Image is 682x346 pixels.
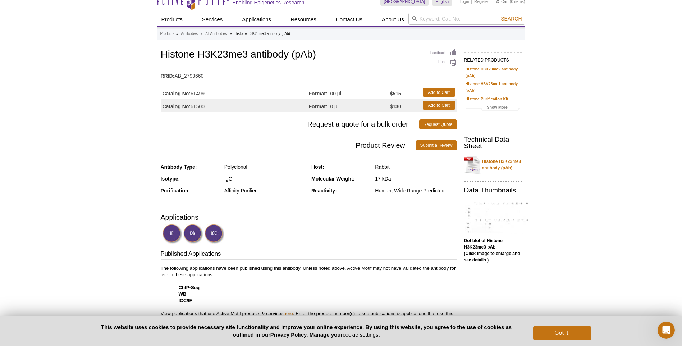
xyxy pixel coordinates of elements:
[464,52,522,65] h2: RELATED PRODUCTS
[466,66,520,79] a: Histone H3K23me2 antibody (pAb)
[238,13,275,26] a: Applications
[430,49,457,57] a: Feedback
[311,176,354,182] strong: Molecular Weight:
[390,90,401,97] strong: $515
[161,140,416,150] span: Product Review
[377,13,408,26] a: About Us
[183,224,203,244] img: Dot Blot Validated
[181,31,198,37] a: Antibodies
[309,99,390,112] td: 10 µl
[163,90,191,97] strong: Catalog No:
[390,103,401,110] strong: $130
[284,311,293,316] a: here
[198,13,227,26] a: Services
[160,31,174,37] a: Products
[161,68,457,80] td: AB_2793660
[224,176,306,182] div: IgG
[161,212,457,223] h3: Applications
[423,101,455,110] a: Add to Cart
[408,13,525,25] input: Keyword, Cat. No.
[466,96,508,102] a: Histone Purification Kit
[311,164,324,170] strong: Host:
[464,237,522,263] p: (Click image to enlarge and see details.)
[179,298,192,303] strong: ICC/IF
[309,103,328,110] strong: Format:
[224,164,306,170] div: Polyclonal
[230,32,232,36] li: »
[161,73,175,79] strong: RRID:
[161,86,309,99] td: 61499
[375,164,457,170] div: Rabbit
[179,285,200,290] strong: ChIP-Seq
[464,154,522,176] a: Histone H3K23me3 antibody (pAb)
[161,176,180,182] strong: Isotype:
[375,176,457,182] div: 17 kDa
[311,188,337,194] strong: Reactivity:
[464,238,503,250] b: Dot blot of Histone H3K23me3 pAb.
[161,119,419,129] span: Request a quote for a bulk order
[286,13,321,26] a: Resources
[163,224,182,244] img: Immunofluorescence Validated
[205,224,224,244] img: Immunocytochemistry Validated
[501,16,522,22] span: Search
[163,103,191,110] strong: Catalog No:
[205,31,227,37] a: All Antibodies
[161,265,457,323] p: The following applications have been published using this antibody. Unless noted above, Active Mo...
[201,32,203,36] li: »
[224,187,306,194] div: Affinity Purified
[234,32,290,36] li: Histone H3K23me3 antibody (pAb)
[499,15,524,22] button: Search
[464,201,531,235] img: Histone H3K23me3 antibody (pAb) tested by dot blot analysis.
[176,32,178,36] li: »
[533,326,591,340] button: Got it!
[179,291,187,297] strong: WB
[161,49,457,61] h1: Histone H3K23me3 antibody (pAb)
[157,13,187,26] a: Products
[161,164,197,170] strong: Antibody Type:
[91,323,522,338] p: This website uses cookies to provide necessary site functionality and improve your online experie...
[270,332,307,338] a: Privacy Policy
[423,88,455,97] a: Add to Cart
[464,187,522,194] h2: Data Thumbnails
[464,136,522,149] h2: Technical Data Sheet
[419,119,457,129] a: Request Quote
[161,99,309,112] td: 61500
[466,104,520,112] a: Show More
[466,81,520,94] a: Histone H3K23me1 antibody (pAb)
[658,322,675,339] iframe: Intercom live chat
[375,187,457,194] div: Human, Wide Range Predicted
[309,90,328,97] strong: Format:
[309,86,390,99] td: 100 µl
[343,332,378,338] button: cookie settings
[331,13,367,26] a: Contact Us
[161,188,190,194] strong: Purification:
[416,140,457,150] a: Submit a Review
[430,59,457,67] a: Print
[161,250,457,260] h3: Published Applications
